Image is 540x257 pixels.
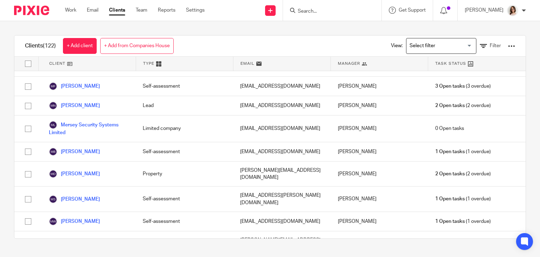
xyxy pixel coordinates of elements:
[435,218,465,225] span: 1 Open tasks
[49,195,100,203] a: [PERSON_NAME]
[233,231,330,256] div: [PERSON_NAME][EMAIL_ADDRESS][DOMAIN_NAME]
[297,8,360,15] input: Search
[233,142,330,161] div: [EMAIL_ADDRESS][DOMAIN_NAME]
[435,195,465,202] span: 1 Open tasks
[49,82,57,90] img: svg%3E
[186,7,205,14] a: Settings
[25,42,56,50] h1: Clients
[87,7,98,14] a: Email
[136,96,233,115] div: Lead
[435,195,491,202] span: (1 overdue)
[49,101,57,110] img: svg%3E
[49,61,65,67] span: Client
[136,231,233,256] div: Limited company
[233,162,330,187] div: [PERSON_NAME][EMAIL_ADDRESS][DOMAIN_NAME]
[490,43,501,48] span: Filter
[49,121,129,136] a: Mersey Security Systems Limited
[465,7,503,14] p: [PERSON_NAME]
[331,162,428,187] div: [PERSON_NAME]
[136,187,233,212] div: Self-assessment
[435,125,464,132] span: 0 Open tasks
[136,162,233,187] div: Property
[49,101,100,110] a: [PERSON_NAME]
[63,38,97,54] a: + Add client
[507,5,518,16] img: Caroline%20-%20HS%20-%20LI.png
[65,7,76,14] a: Work
[407,40,472,52] input: Search for option
[136,212,233,231] div: Self-assessment
[49,82,100,90] a: [PERSON_NAME]
[331,187,428,212] div: [PERSON_NAME]
[158,7,175,14] a: Reports
[435,83,491,90] span: (3 overdue)
[435,102,465,109] span: 2 Open tasks
[331,77,428,96] div: [PERSON_NAME]
[49,217,100,226] a: [PERSON_NAME]
[233,77,330,96] div: [EMAIL_ADDRESS][DOMAIN_NAME]
[233,115,330,142] div: [EMAIL_ADDRESS][DOMAIN_NAME]
[143,61,154,67] span: Type
[109,7,125,14] a: Clients
[136,7,147,14] a: Team
[380,36,515,56] div: View:
[435,170,465,177] span: 2 Open tasks
[49,121,57,129] img: svg%3E
[136,115,233,142] div: Limited company
[136,77,233,96] div: Self-assessment
[240,61,255,67] span: Email
[233,212,330,231] div: [EMAIL_ADDRESS][DOMAIN_NAME]
[435,61,466,67] span: Task Status
[14,6,49,15] img: Pixie
[233,96,330,115] div: [EMAIL_ADDRESS][DOMAIN_NAME]
[399,8,426,13] span: Get Support
[331,142,428,161] div: [PERSON_NAME]
[233,187,330,212] div: [EMAIL_ADDRESS][PERSON_NAME][DOMAIN_NAME]
[49,170,100,178] a: [PERSON_NAME]
[435,148,465,155] span: 1 Open tasks
[331,231,428,256] div: [PERSON_NAME]
[49,170,57,178] img: svg%3E
[49,217,57,226] img: svg%3E
[338,61,360,67] span: Manager
[136,142,233,161] div: Self-assessment
[331,115,428,142] div: [PERSON_NAME]
[435,102,491,109] span: (2 overdue)
[435,170,491,177] span: (2 overdue)
[49,148,57,156] img: svg%3E
[406,38,476,54] div: Search for option
[100,38,174,54] a: + Add from Companies House
[49,148,100,156] a: [PERSON_NAME]
[435,148,491,155] span: (1 overdue)
[331,96,428,115] div: [PERSON_NAME]
[43,43,56,49] span: (122)
[435,83,465,90] span: 3 Open tasks
[435,218,491,225] span: (1 overdue)
[331,212,428,231] div: [PERSON_NAME]
[21,57,35,70] input: Select all
[49,195,57,203] img: svg%3E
